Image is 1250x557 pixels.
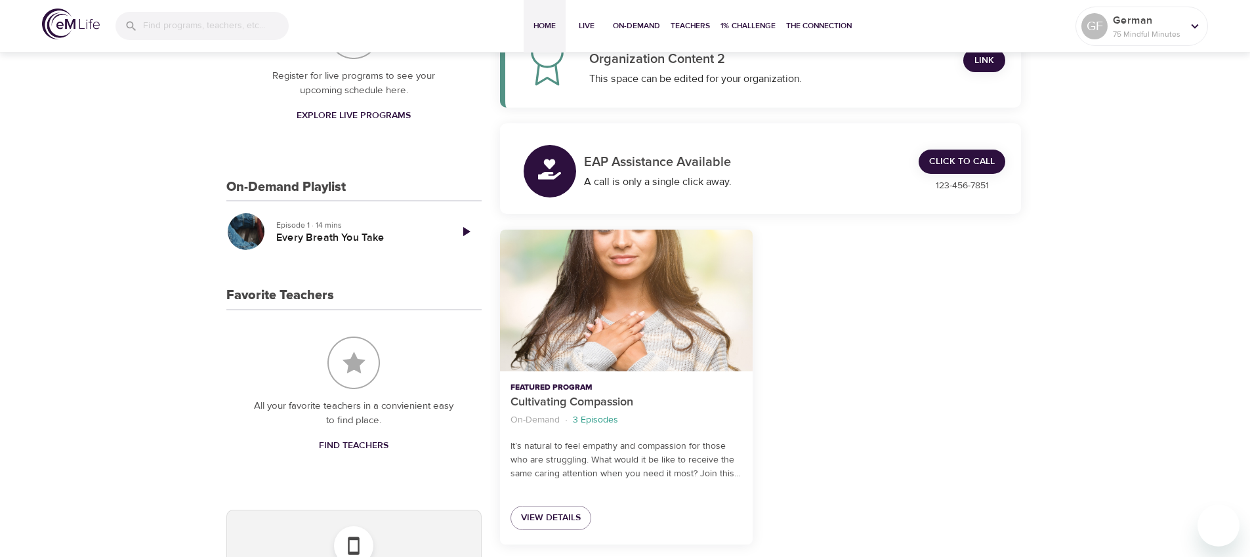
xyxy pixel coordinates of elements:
nav: breadcrumb [510,411,742,429]
input: Find programs, teachers, etc... [143,12,289,40]
p: Organization Content 2 [589,49,948,69]
a: Play Episode [450,216,482,247]
h5: Every Breath You Take [276,231,440,245]
p: 3 Episodes [573,413,618,427]
span: 1% Challenge [720,19,776,33]
p: Featured Program [510,382,742,394]
a: Click to Call [919,150,1005,174]
p: Register for live programs to see your upcoming schedule here. [253,69,455,98]
a: Explore Live Programs [291,104,416,128]
h3: On-Demand Playlist [226,180,346,195]
p: On-Demand [510,413,560,427]
div: A call is only a single click away. [584,175,904,190]
button: Every Breath You Take [226,212,266,251]
img: logo [42,9,100,39]
span: View Details [521,510,581,526]
p: 75 Mindful Minutes [1113,28,1182,40]
span: Home [529,19,560,33]
span: Explore Live Programs [297,108,411,124]
a: Find Teachers [314,434,394,458]
span: On-Demand [613,19,660,33]
div: GF [1081,13,1108,39]
span: Find Teachers [319,438,388,454]
p: Cultivating Compassion [510,394,742,411]
p: Episode 1 · 14 mins [276,219,440,231]
a: View Details [510,506,591,530]
h3: Favorite Teachers [226,288,334,303]
span: Click to Call [929,154,995,170]
p: 123-456-7851 [919,179,1005,193]
img: Favorite Teachers [327,337,380,389]
li: · [565,411,568,429]
iframe: Button to launch messaging window [1198,505,1240,547]
p: All your favorite teachers in a convienient easy to find place. [253,399,455,428]
a: Link [963,49,1005,73]
span: Live [571,19,602,33]
span: Teachers [671,19,710,33]
p: German [1113,12,1182,28]
div: This space can be edited for your organization. [589,72,948,87]
span: The Connection [786,19,852,33]
button: Cultivating Compassion [500,230,753,372]
span: Link [974,52,995,69]
p: EAP Assistance Available [584,152,904,172]
p: It’s natural to feel empathy and compassion for those who are struggling. What would it be like t... [510,440,742,481]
